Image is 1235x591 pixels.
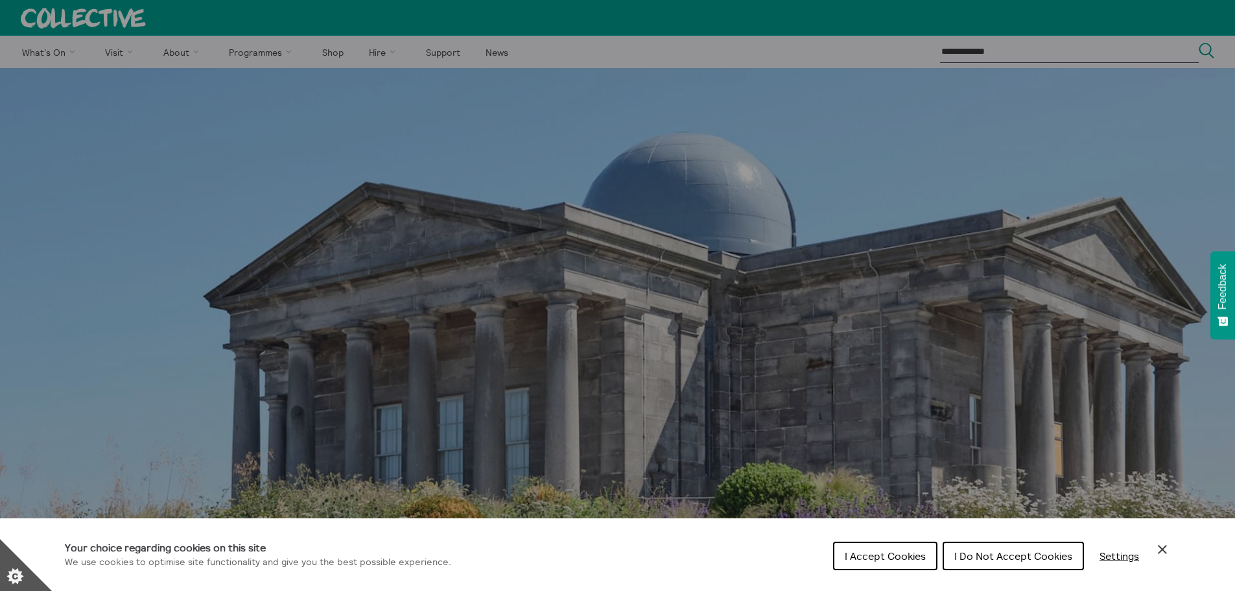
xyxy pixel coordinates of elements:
[65,555,451,570] p: We use cookies to optimise site functionality and give you the best possible experience.
[845,549,926,562] span: I Accept Cookies
[1210,251,1235,339] button: Feedback - Show survey
[1100,549,1139,562] span: Settings
[1155,542,1170,557] button: Close Cookie Control
[1089,543,1149,569] button: Settings
[65,540,451,555] h1: Your choice regarding cookies on this site
[1217,264,1229,309] span: Feedback
[943,542,1084,570] button: I Do Not Accept Cookies
[833,542,937,570] button: I Accept Cookies
[954,549,1072,562] span: I Do Not Accept Cookies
